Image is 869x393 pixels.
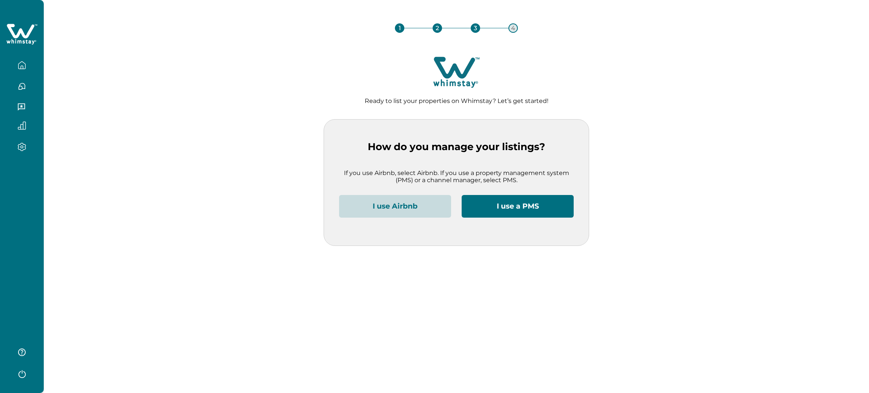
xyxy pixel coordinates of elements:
div: 1 [395,23,404,33]
p: How do you manage your listings? [339,141,574,153]
div: 3 [471,23,480,33]
button: I use Airbnb [339,195,451,218]
p: If you use Airbnb, select Airbnb. If you use a property management system (PMS) or a channel mana... [339,169,574,184]
div: 4 [508,23,518,33]
div: 2 [433,23,442,33]
button: I use a PMS [462,195,574,218]
p: Ready to list your properties on Whimstay? Let’s get started! [56,97,857,105]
